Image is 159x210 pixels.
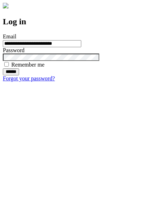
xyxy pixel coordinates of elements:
img: logo-4e3dc11c47720685a147b03b5a06dd966a58ff35d612b21f08c02c0306f2b779.png [3,3,8,8]
label: Remember me [11,62,45,68]
label: Password [3,47,24,53]
h2: Log in [3,17,156,26]
a: Forgot your password? [3,75,55,81]
label: Email [3,33,16,39]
